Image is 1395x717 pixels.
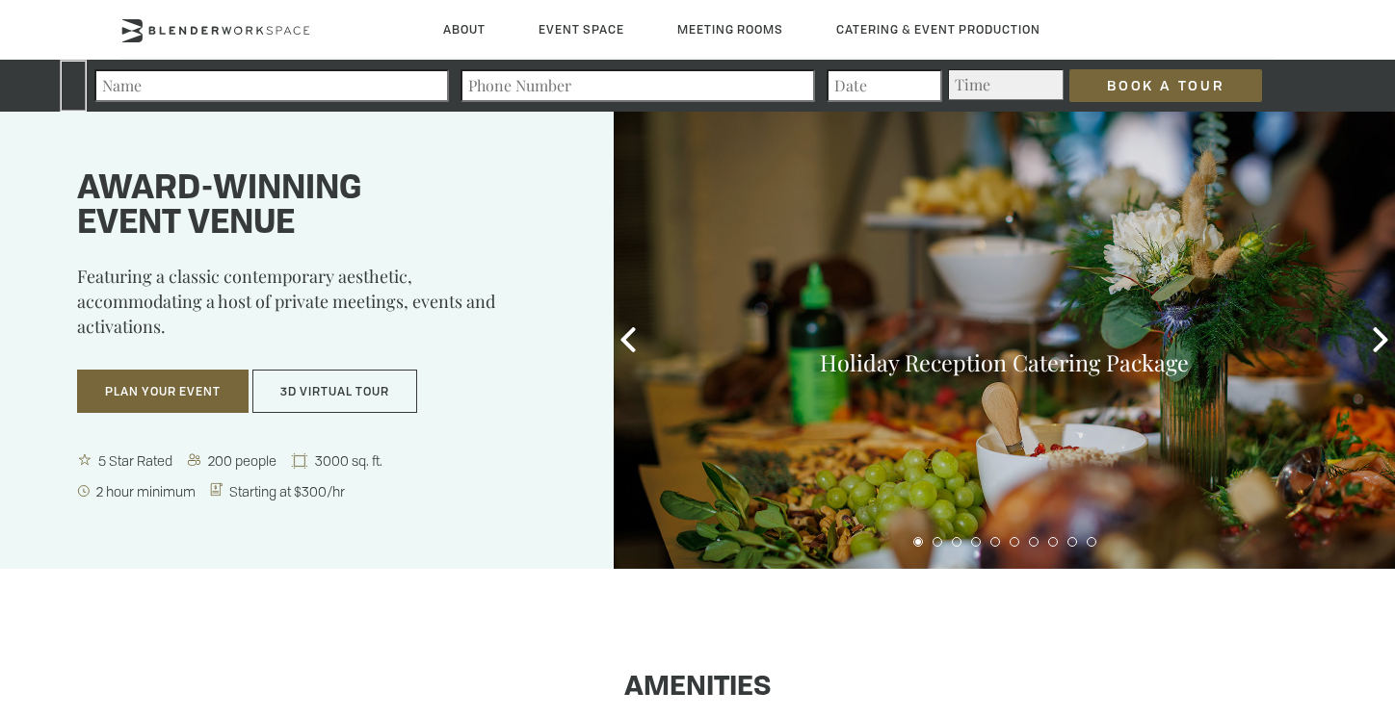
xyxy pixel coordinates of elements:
[225,482,351,500] span: Starting at $300/hr
[77,264,566,352] p: Featuring a classic contemporary aesthetic, accommodating a host of private meetings, events and ...
[252,370,417,414] button: 3D Virtual Tour
[827,69,942,102] input: Date
[92,482,201,500] span: 2 hour minimum
[119,673,1276,704] h1: Amenities
[94,451,178,470] span: 5 Star Rated
[311,451,388,470] span: 3000 sq. ft.
[820,347,1189,377] a: Holiday Reception Catering Package
[1069,69,1262,102] input: Book a Tour
[461,69,815,102] input: Phone Number
[94,69,449,102] input: Name
[77,370,249,414] button: Plan Your Event
[77,172,566,242] h1: Award-winning event venue
[204,451,282,470] span: 200 people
